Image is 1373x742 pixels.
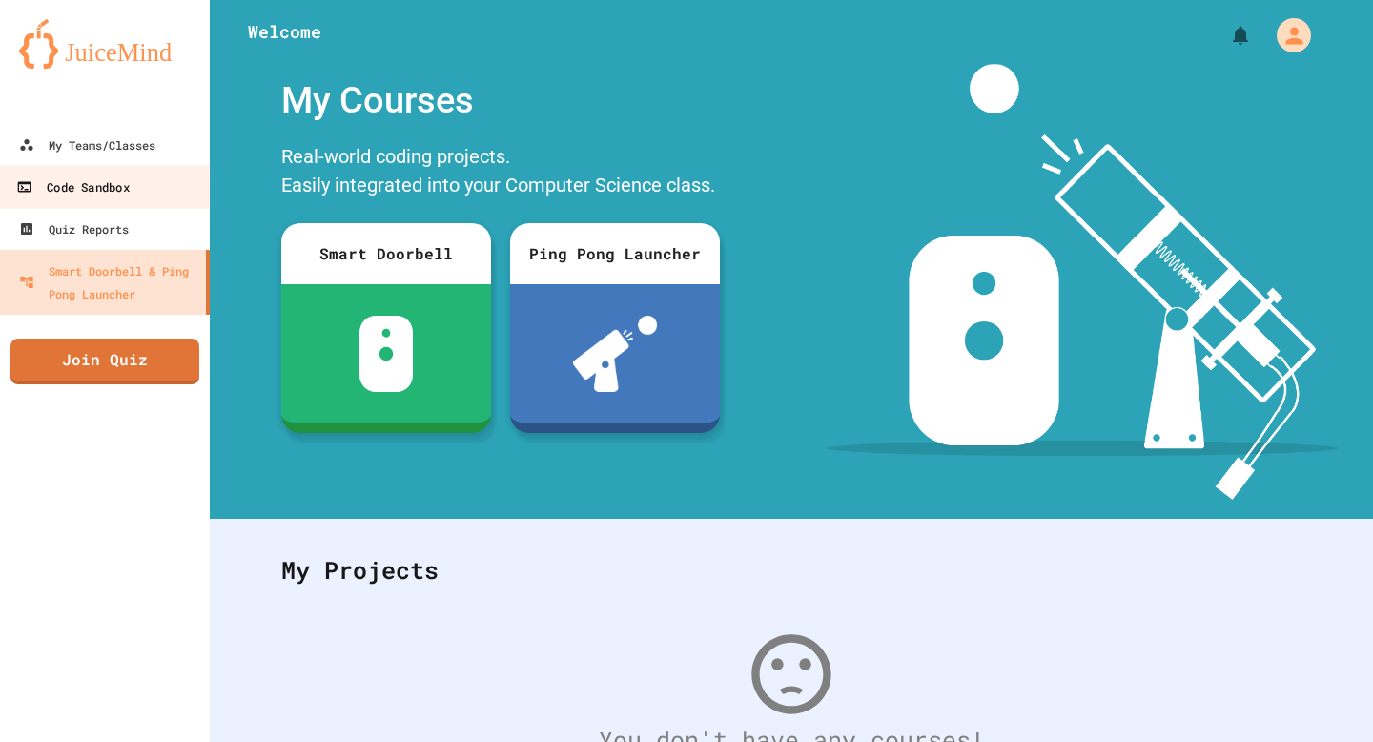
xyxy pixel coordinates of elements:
[262,533,1321,608] div: My Projects
[19,259,198,305] div: Smart Doorbell & Ping Pong Launcher
[827,64,1338,500] img: banner-image-my-projects.png
[19,19,191,69] img: logo-orange.svg
[573,316,658,392] img: ppl-with-ball.png
[10,339,199,384] a: Join Quiz
[272,137,729,209] div: Real-world coding projects. Easily integrated into your Computer Science class.
[1194,19,1257,52] div: My Notifications
[281,223,491,284] div: Smart Doorbell
[272,64,729,137] div: My Courses
[16,175,129,199] div: Code Sandbox
[359,316,414,392] img: sdb-white.svg
[19,217,129,240] div: Quiz Reports
[19,134,155,156] div: My Teams/Classes
[1257,13,1316,57] div: My Account
[510,223,720,284] div: Ping Pong Launcher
